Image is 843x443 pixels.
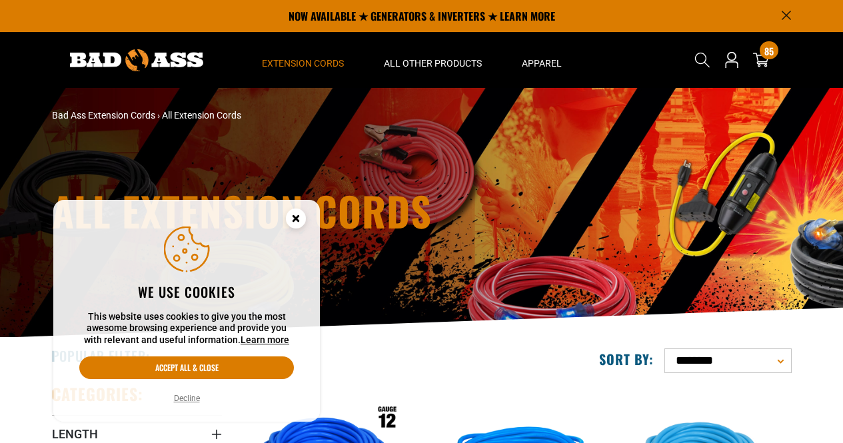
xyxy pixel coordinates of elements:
span: Apparel [522,57,562,69]
button: Accept all & close [79,356,294,379]
nav: breadcrumbs [52,109,538,123]
aside: Cookie Consent [53,200,320,422]
span: Length [52,426,98,442]
span: All Extension Cords [162,110,241,121]
span: › [157,110,160,121]
label: Sort by: [599,350,654,368]
h1: All Extension Cords [52,191,538,230]
button: Decline [170,392,204,405]
img: Bad Ass Extension Cords [70,49,203,71]
h2: Categories: [52,384,144,404]
summary: All Other Products [364,32,502,88]
a: Learn more [241,334,289,345]
span: All Other Products [384,57,482,69]
summary: Extension Cords [242,32,364,88]
span: 85 [764,46,774,56]
summary: Apparel [502,32,582,88]
summary: Search [692,49,713,71]
p: This website uses cookies to give you the most awesome browsing experience and provide you with r... [79,311,294,346]
a: Bad Ass Extension Cords [52,110,155,121]
span: Extension Cords [262,57,344,69]
h2: We use cookies [79,283,294,300]
h2: Popular Filter: [52,347,150,364]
